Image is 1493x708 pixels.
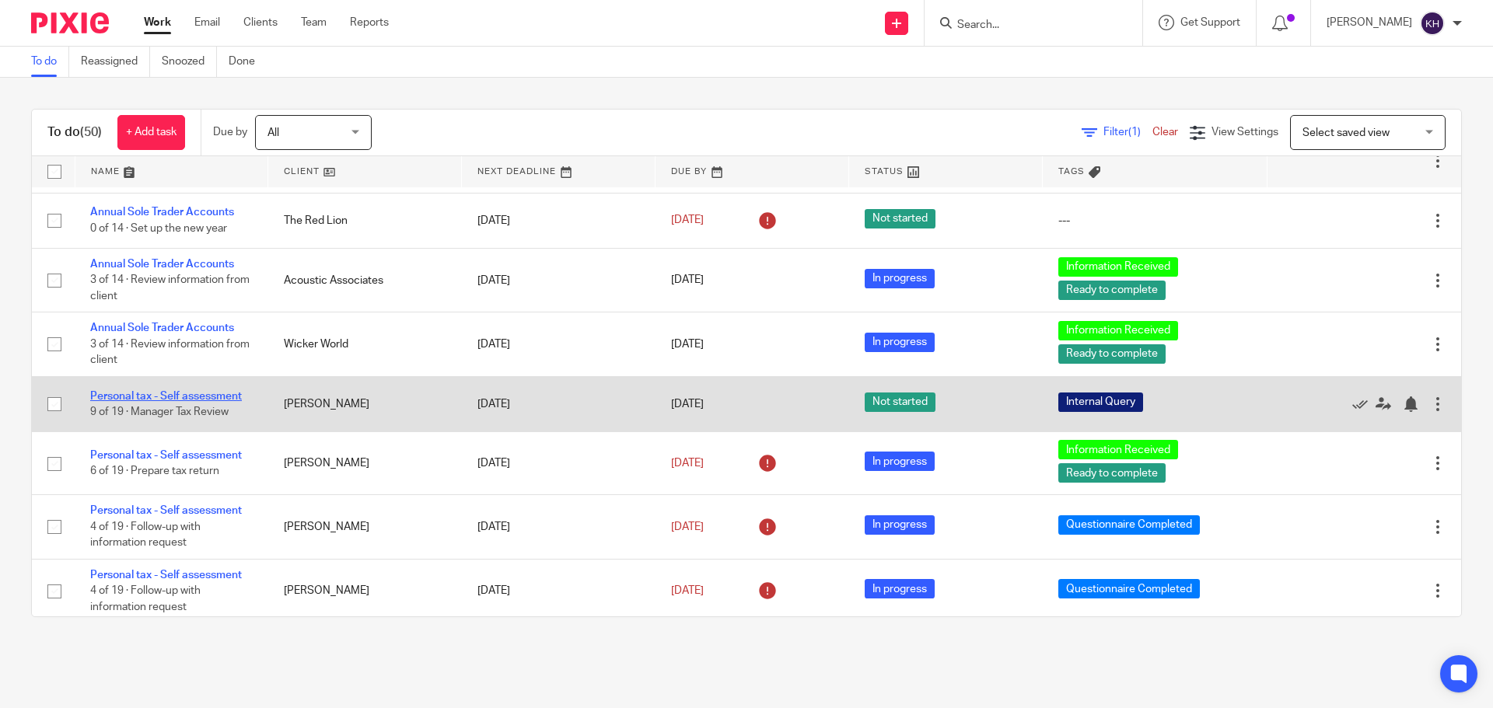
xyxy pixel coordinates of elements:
span: (1) [1128,127,1141,138]
td: [PERSON_NAME] [268,559,462,623]
a: Email [194,15,220,30]
span: Get Support [1180,17,1240,28]
a: Done [229,47,267,77]
span: Internal Query [1058,392,1143,412]
a: Team [301,15,327,30]
td: [DATE] [462,432,656,495]
span: Not started [865,392,935,412]
a: Clients [243,15,278,30]
span: Not started [865,209,935,228]
span: [DATE] [671,585,704,596]
input: Search [956,19,1096,33]
p: Due by [213,124,247,140]
span: Tags [1058,167,1085,176]
span: In progress [865,269,935,288]
span: 9 of 19 · Manager Tax Review [90,406,229,417]
td: [DATE] [462,559,656,623]
a: Mark as done [1352,396,1376,412]
a: + Add task [117,115,185,150]
span: [DATE] [671,339,704,350]
span: 6 of 19 · Prepare tax return [90,466,219,476]
a: Personal tax - Self assessment [90,570,242,581]
span: 3 of 14 · Review information from client [90,275,250,302]
td: [DATE] [462,312,656,376]
div: --- [1058,213,1252,228]
a: Annual Sole Trader Accounts [90,323,234,333]
a: Annual Sole Trader Accounts [90,259,234,270]
td: [PERSON_NAME] [268,495,462,559]
h1: To do [47,124,102,141]
span: Information Received [1058,257,1178,277]
span: In progress [865,515,935,535]
td: [PERSON_NAME] [268,376,462,431]
a: Personal tax - Self assessment [90,450,242,461]
a: Work [144,15,171,30]
span: Filter [1103,127,1152,138]
span: All [267,127,279,138]
span: 0 of 14 · Set up the new year [90,223,227,234]
span: Questionnaire Completed [1058,515,1200,535]
td: [PERSON_NAME] [268,432,462,495]
span: In progress [865,452,935,471]
a: Personal tax - Self assessment [90,505,242,516]
p: [PERSON_NAME] [1327,15,1412,30]
span: In progress [865,579,935,598]
span: 3 of 14 · Review information from client [90,339,250,366]
span: Ready to complete [1058,463,1166,483]
td: [DATE] [462,248,656,312]
td: The Red Lion [268,193,462,248]
a: Snoozed [162,47,217,77]
a: Reports [350,15,389,30]
td: Wicker World [268,312,462,376]
span: Select saved view [1302,127,1390,138]
td: [DATE] [462,495,656,559]
span: Ready to complete [1058,281,1166,300]
td: Acoustic Associates [268,248,462,312]
span: [DATE] [671,458,704,469]
span: [DATE] [671,399,704,410]
img: svg%3E [1420,11,1445,36]
span: Information Received [1058,321,1178,340]
span: [DATE] [671,275,704,286]
a: Annual Sole Trader Accounts [90,207,234,218]
span: [DATE] [671,215,704,226]
img: Pixie [31,12,109,33]
span: 4 of 19 · Follow-up with information request [90,521,201,549]
span: In progress [865,333,935,352]
td: [DATE] [462,376,656,431]
span: [DATE] [671,521,704,532]
span: Questionnaire Completed [1058,579,1200,598]
a: Clear [1152,127,1178,138]
a: To do [31,47,69,77]
span: Information Received [1058,440,1178,459]
span: 4 of 19 · Follow-up with information request [90,585,201,612]
a: Personal tax - Self assessment [90,391,242,402]
span: Ready to complete [1058,344,1166,364]
span: (50) [80,126,102,138]
td: [DATE] [462,193,656,248]
a: Reassigned [81,47,150,77]
span: View Settings [1212,127,1278,138]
